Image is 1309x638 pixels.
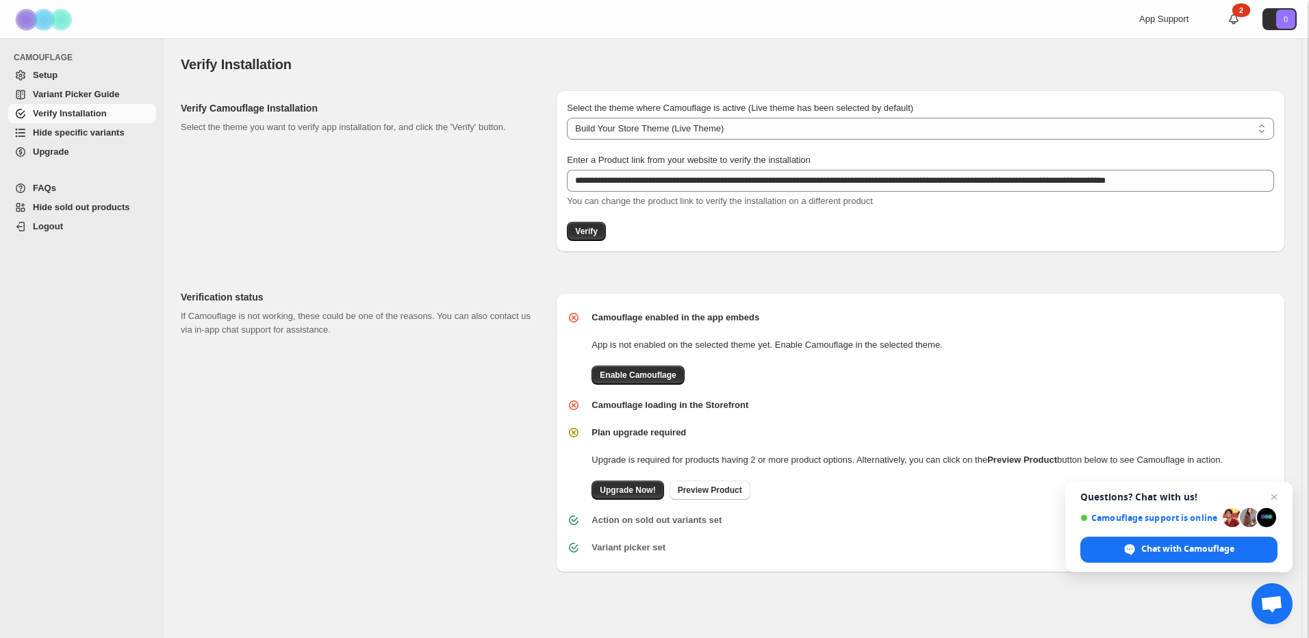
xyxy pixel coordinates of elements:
b: Camouflage enabled in the app embeds [592,312,759,322]
span: Setup [33,70,58,80]
button: Verify [567,222,606,241]
a: Hide specific variants [8,123,156,142]
span: Preview Product [678,485,742,496]
a: Logout [8,217,156,236]
span: Variant Picker Guide [33,89,119,99]
span: Enable Camouflage [600,370,676,381]
button: Avatar with initials 0 [1262,8,1297,30]
a: Hide sold out products [8,198,156,217]
p: Select the theme you want to verify app installation for, and click the 'Verify' button. [181,120,534,134]
b: Preview Product [987,455,1057,465]
span: Chat with Camouflage [1080,537,1278,563]
button: Enable Camouflage [592,366,684,385]
a: Preview Product [670,481,750,500]
b: Plan upgrade required [592,427,686,437]
span: Upgrade Now! [600,485,655,496]
span: Verify Installation [181,57,292,72]
span: Verify [575,226,598,237]
span: FAQs [33,183,56,193]
span: Hide specific variants [33,127,125,138]
span: Logout [33,221,63,231]
a: Upgrade [8,142,156,162]
span: Avatar with initials 0 [1276,10,1295,29]
b: Camouflage loading in the Storefront [592,400,748,410]
text: 0 [1284,15,1288,23]
span: Hide sold out products [33,202,130,212]
a: Setup [8,66,156,85]
span: Upgrade [33,146,69,157]
img: Camouflage [11,1,79,38]
span: Verify Installation [33,108,107,118]
span: Select the theme where Camouflage is active (Live theme has been selected by default) [567,103,913,113]
span: Questions? Chat with us! [1080,492,1278,502]
a: FAQs [8,179,156,198]
a: 2 [1227,12,1241,26]
b: Action on sold out variants set [592,515,722,525]
span: Enter a Product link from your website to verify the installation [567,155,811,165]
a: Variant Picker Guide [8,85,156,104]
p: If Camouflage is not working, these could be one of the reasons. You can also contact us via in-a... [181,309,534,337]
a: Upgrade Now! [592,481,663,500]
h2: Verify Camouflage Installation [181,101,534,115]
h2: Verification status [181,290,534,304]
a: Enable Camouflage [592,370,684,380]
a: Open chat [1251,583,1293,624]
p: App is not enabled on the selected theme yet. Enable Camouflage in the selected theme. [592,338,942,352]
span: You can change the product link to verify the installation on a different product [567,196,873,206]
span: Chat with Camouflage [1141,543,1234,555]
span: CAMOUFLAGE [14,52,157,63]
b: Variant picker set [592,542,665,552]
a: Verify Installation [8,104,156,123]
span: Camouflage support is online [1080,513,1218,523]
span: App Support [1139,14,1189,24]
p: Upgrade is required for products having 2 or more product options. Alternatively, you can click o... [592,453,1223,467]
div: 2 [1232,3,1250,17]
